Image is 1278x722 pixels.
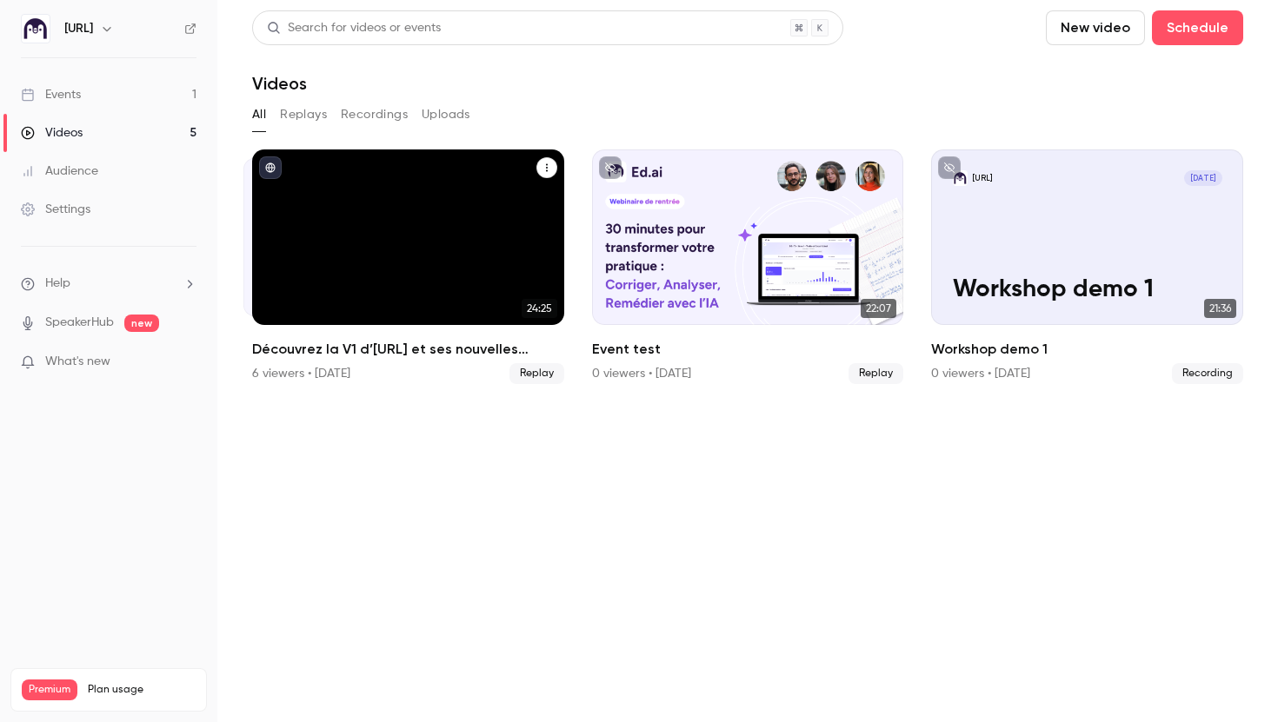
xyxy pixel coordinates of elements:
span: Recording [1172,363,1243,384]
button: Uploads [422,101,470,129]
div: 0 viewers • [DATE] [592,365,691,382]
div: Events [21,86,81,103]
div: Search for videos or events [267,19,441,37]
span: 22:07 [861,299,896,318]
span: Premium [22,679,77,700]
button: published [259,156,282,179]
li: Découvrez la V1 d’Ed.ai et ses nouvelles fonctionnalités ! [252,149,564,384]
button: All [252,101,266,129]
span: Replay [849,363,903,384]
button: unpublished [938,156,961,179]
div: 0 viewers • [DATE] [931,365,1030,382]
li: Workshop demo 1 [931,149,1243,384]
li: Event test [592,149,904,384]
iframe: Noticeable Trigger [176,354,196,370]
a: SpeakerHub [45,314,114,332]
img: Ed.ai [22,15,50,43]
p: [URL] [973,173,992,183]
button: New video [1046,10,1145,45]
button: Schedule [1152,10,1243,45]
span: Help [45,275,70,293]
a: 22:07Event test0 viewers • [DATE]Replay [592,149,904,384]
span: 21:36 [1204,299,1236,318]
button: Recordings [341,101,408,129]
h2: Event test [592,339,904,360]
div: Audience [21,162,98,180]
h2: Workshop demo 1 [931,339,1243,360]
a: Workshop demo 1[URL][DATE]Workshop demo 121:36Workshop demo 10 viewers • [DATE]Recording [931,149,1243,384]
p: Workshop demo 1 [953,275,1222,303]
span: 24:25 [522,299,557,318]
span: new [124,315,159,332]
a: 24:2524:25Découvrez la V1 d’[URL] et ses nouvelles fonctionnalités !6 viewers • [DATE]Replay [252,149,564,384]
div: Videos [21,124,83,142]
li: help-dropdown-opener [21,275,196,293]
span: What's new [45,353,110,371]
div: Settings [21,201,90,218]
section: Videos [252,10,1243,712]
ul: Videos [252,149,1243,384]
span: [DATE] [1184,170,1222,186]
span: Plan usage [88,683,196,697]
button: Replays [280,101,327,129]
span: Replay [509,363,564,384]
button: unpublished [599,156,622,179]
h6: [URL] [64,20,93,37]
div: 6 viewers • [DATE] [252,365,350,382]
h1: Videos [252,73,307,94]
h2: Découvrez la V1 d’[URL] et ses nouvelles fonctionnalités ! [252,339,564,360]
